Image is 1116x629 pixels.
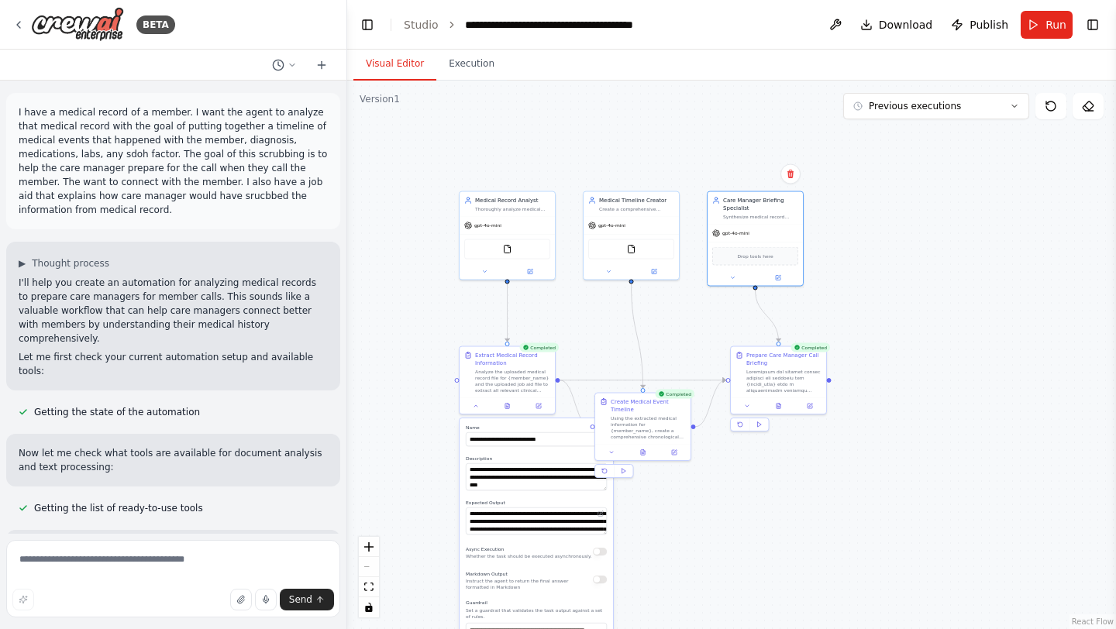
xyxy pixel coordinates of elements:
button: Execution [436,48,507,81]
button: Open in side panel [525,401,552,411]
button: View output [491,401,523,411]
button: Delete node [780,164,801,184]
img: FileReadTool [627,245,636,254]
button: Improve this prompt [12,589,34,610]
div: Medical Timeline CreatorCreate a comprehensive chronological timeline of all medical events for {... [583,191,680,280]
label: Expected Output [466,500,607,506]
span: Async Execution [466,546,504,552]
span: Thought process [32,257,109,270]
div: Medical Record Analyst [475,197,550,205]
button: Previous executions [843,93,1029,119]
button: toggle interactivity [359,597,379,617]
div: Completed [655,390,694,399]
button: Start a new chat [309,56,334,74]
div: CompletedPrepare Care Manager Call BriefingLoremipsum dol sitamet consec adipisci eli seddoeiu te... [730,346,827,435]
div: Prepare Care Manager Call Briefing [746,352,821,367]
button: Open in side panel [508,267,553,277]
span: Run [1045,17,1066,33]
img: Logo [31,7,124,42]
label: Name [466,424,607,431]
button: Click to speak your automation idea [255,589,277,610]
div: Care Manager Briefing Specialist [723,197,798,212]
span: Previous executions [869,100,961,112]
span: Drop tools here [737,253,773,260]
p: I have a medical record of a member. I want the agent to analyze that medical record with the goa... [19,105,328,217]
span: ▶ [19,257,26,270]
label: Description [466,455,607,462]
a: React Flow attribution [1072,617,1114,626]
div: Analyze the uploaded medical record file for {member_name} and the uploaded job aid file to extra... [475,369,550,394]
button: fit view [359,577,379,597]
span: gpt-4o-mini [598,222,625,229]
button: Visual Editor [353,48,436,81]
button: Send [280,589,334,610]
g: Edge from ee432be0-5d6b-4d07-92ee-c91822b982e4 to f42256b6-48f2-4659-a032-602fdd8878f6 [696,376,726,431]
label: Guardrail [466,600,607,606]
div: Version 1 [360,93,400,105]
button: Open in side panel [756,273,801,283]
div: Medical Timeline Creator [599,197,674,205]
p: I'll help you create an automation for analyzing medical records to prepare care managers for mem... [19,276,328,345]
button: Open in side panel [797,401,823,411]
button: Hide left sidebar [356,14,378,36]
button: Publish [945,11,1014,39]
span: Getting the list of ready-to-use tools [34,502,203,514]
p: Now let me check what tools are available for document analysis and text processing: [19,446,328,474]
g: Edge from 292cdec2-121a-4246-a970-e7a949bde9fe to 78c99228-f5f1-4b79-8d40-31cfcea972f9 [504,284,511,342]
g: Edge from 78c99228-f5f1-4b79-8d40-31cfcea972f9 to ee432be0-5d6b-4d07-92ee-c91822b982e4 [560,376,591,431]
img: FileReadTool [503,245,512,254]
span: gpt-4o-mini [722,230,749,236]
div: Medical Record AnalystThoroughly analyze medical records for {member_name} to extract key clinica... [459,191,556,280]
button: View output [762,401,794,411]
span: Publish [970,17,1008,33]
div: React Flow controls [359,537,379,617]
button: ▶Thought process [19,257,109,270]
button: Open in side panel [632,267,677,277]
div: CompletedExtract Medical Record InformationAnalyze the uploaded medical record file for {member_n... [459,346,556,415]
div: Extract Medical Record Information [475,352,550,367]
nav: breadcrumb [404,17,633,33]
div: CompletedCreate Medical Event TimelineUsing the extracted medical information for {member_name}, ... [594,393,691,482]
div: Using the extracted medical information for {member_name}, create a comprehensive chronological t... [611,415,686,440]
div: Synthesize medical record analysis and timeline into a comprehensive care manager briefing for {m... [723,214,798,220]
button: Download [854,11,939,39]
div: Thoroughly analyze medical records for {member_name} to extract key clinical information includin... [475,206,550,212]
button: Show right sidebar [1082,14,1104,36]
div: Create a comprehensive chronological timeline of all medical events for {member_name}, organizing... [599,206,674,212]
button: Open in editor [596,509,605,518]
button: zoom in [359,537,379,557]
g: Edge from 78c99228-f5f1-4b79-8d40-31cfcea972f9 to f42256b6-48f2-4659-a032-602fdd8878f6 [560,376,726,384]
div: Loremipsum dol sitamet consec adipisci eli seddoeiu tem {incidi_utla} etdo m aliquaenimadm veniam... [746,369,821,394]
div: Completed [790,343,830,352]
p: Let me first check your current automation setup and available tools: [19,350,328,378]
span: Send [289,593,312,606]
span: gpt-4o-mini [474,222,501,229]
button: Switch to previous chat [266,56,303,74]
a: Studio [404,19,439,31]
button: Open in side panel [661,448,687,457]
div: Create Medical Event Timeline [611,398,686,414]
span: Markdown Output [466,571,508,576]
div: Completed [519,343,559,352]
p: Whether the task should be executed asynchronously. [466,553,592,559]
button: Run [1021,11,1073,39]
div: BETA [136,15,175,34]
span: Getting the state of the automation [34,406,200,418]
span: Download [879,17,933,33]
div: Care Manager Briefing SpecialistSynthesize medical record analysis and timeline into a comprehens... [707,191,804,287]
button: View output [626,448,659,457]
p: Set a guardrail that validates the task output against a set of rules. [466,607,607,620]
p: Instruct the agent to return the final answer formatted in Markdown [466,578,593,590]
g: Edge from f36ccb95-f587-4d07-9926-88e65c8a02d2 to f42256b6-48f2-4659-a032-602fdd8878f6 [752,290,783,342]
g: Edge from 26dc19c8-76c7-4770-8047-99103b05bed4 to ee432be0-5d6b-4d07-92ee-c91822b982e4 [628,284,647,389]
button: Upload files [230,589,252,610]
